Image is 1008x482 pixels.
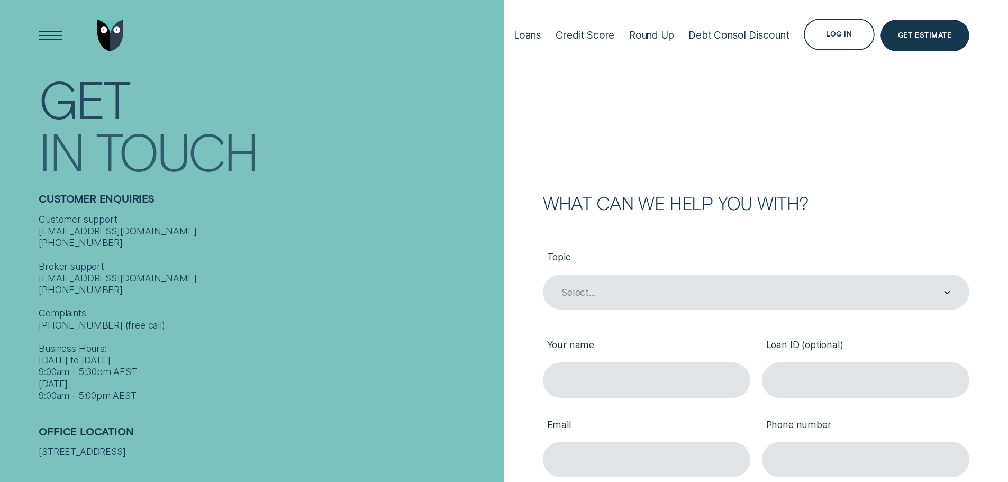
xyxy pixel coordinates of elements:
[688,29,789,41] div: Debt Consol Discount
[514,29,541,41] div: Loans
[543,242,969,274] label: Topic
[39,74,129,123] div: Get
[39,214,498,402] div: Customer support [EMAIL_ADDRESS][DOMAIN_NAME] [PHONE_NUMBER] Broker support [EMAIL_ADDRESS][DOMAI...
[543,194,969,212] h2: What can we help you with?
[762,410,969,442] label: Phone number
[762,330,969,362] label: Loan ID (optional)
[35,20,67,51] button: Open Menu
[880,20,969,51] a: Get Estimate
[543,410,750,442] label: Email
[39,425,498,447] h2: Office Location
[629,29,674,41] div: Round Up
[543,330,750,362] label: Your name
[39,126,83,175] div: In
[804,19,874,50] button: Log in
[39,446,498,458] div: [STREET_ADDRESS]
[39,70,498,169] h1: Get In Touch
[96,126,258,175] div: Touch
[97,20,124,51] img: Wisr
[39,193,498,214] h2: Customer Enquiries
[556,29,614,41] div: Credit Score
[561,287,595,298] div: Select...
